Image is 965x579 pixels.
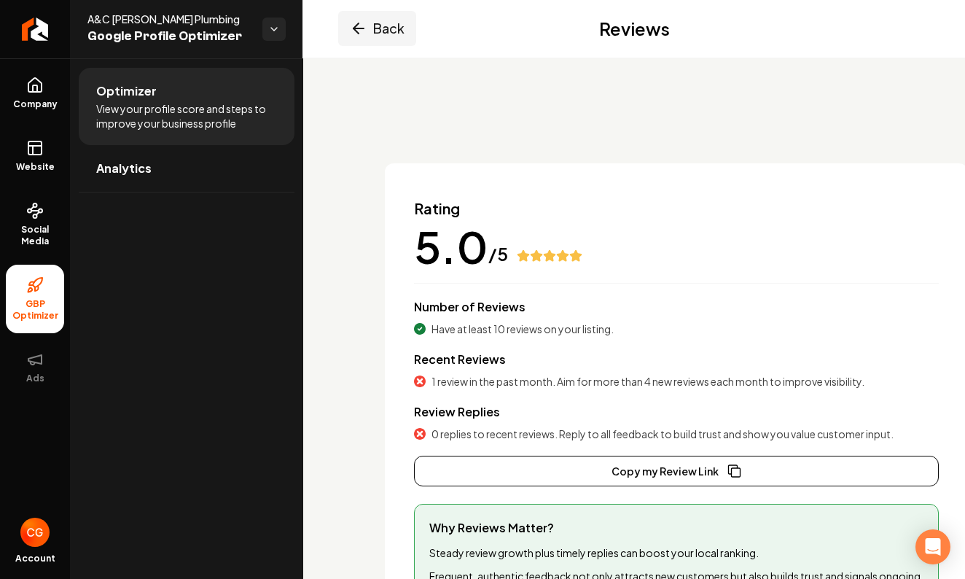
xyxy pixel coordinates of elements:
[6,224,64,247] span: Social Media
[87,26,251,47] span: Google Profile Optimizer
[15,553,55,564] span: Account
[429,519,923,537] span: Why Reviews Matter?
[915,529,950,564] div: Open Intercom Messenger
[414,198,939,219] span: Rating
[20,373,50,384] span: Ads
[431,322,614,336] span: Have at least 10 reviews on your listing.
[22,18,49,41] img: Rebolt Logo
[20,518,50,547] img: Cristian Garcia
[599,17,670,40] h2: Reviews
[79,145,294,192] a: Analytics
[96,82,157,100] span: Optimizer
[414,351,506,367] span: Recent Reviews
[20,518,50,547] button: Open user button
[429,545,923,560] p: Steady review growth plus timely replies can boost your local ranking.
[431,427,894,441] span: 0 replies to recent reviews. Reply to all feedback to build trust and show you value customer input.
[6,298,64,322] span: GBP Optimizer
[96,101,277,131] span: View your profile score and steps to improve your business profile
[414,299,526,314] span: Number of Reviews
[338,11,416,46] button: Back
[96,160,152,177] span: Analytics
[6,190,64,259] a: Social Media
[87,12,251,26] span: A&C [PERSON_NAME] Plumbing
[6,339,64,396] button: Ads
[10,161,60,173] span: Website
[414,225,488,268] div: 5.0
[6,128,64,184] a: Website
[488,242,508,265] div: /5
[6,65,64,122] a: Company
[7,98,63,110] span: Company
[414,404,500,419] span: Review Replies
[414,456,939,486] button: Copy my Review Link
[431,374,864,389] span: 1 review in the past month. Aim for more than 4 new reviews each month to improve visibility.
